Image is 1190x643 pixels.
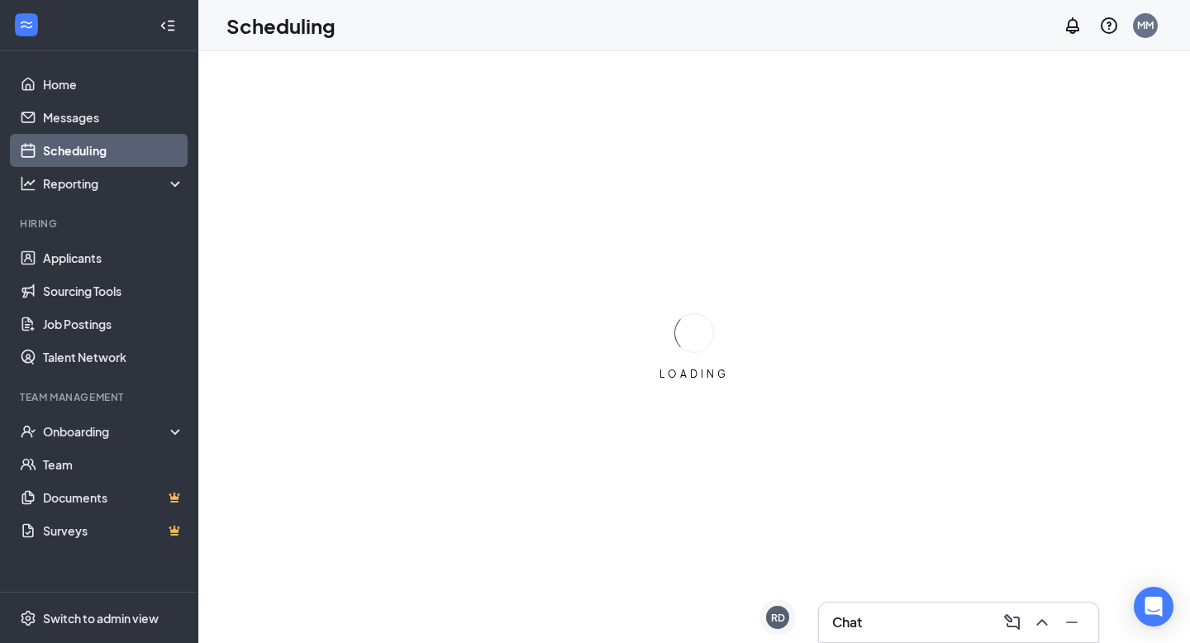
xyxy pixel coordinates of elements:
div: Open Intercom Messenger [1134,587,1173,626]
a: Talent Network [43,341,184,374]
svg: QuestionInfo [1099,16,1119,36]
svg: ChevronUp [1032,612,1052,632]
h1: Scheduling [226,12,336,40]
a: Scheduling [43,134,184,167]
svg: Minimize [1062,612,1082,632]
button: Minimize [1059,609,1085,636]
svg: Collapse [159,17,176,34]
div: Team Management [20,390,181,404]
a: SurveysCrown [43,514,184,547]
div: Reporting [43,175,185,192]
button: ComposeMessage [999,609,1026,636]
button: ChevronUp [1029,609,1055,636]
h3: Chat [832,613,862,631]
div: Onboarding [43,423,170,440]
div: RD [771,611,785,625]
a: Applicants [43,241,184,274]
a: Home [43,68,184,101]
svg: Notifications [1063,16,1083,36]
svg: ComposeMessage [1002,612,1022,632]
div: Switch to admin view [43,610,159,626]
div: Hiring [20,217,181,231]
svg: UserCheck [20,423,36,440]
svg: Analysis [20,175,36,192]
a: Sourcing Tools [43,274,184,307]
a: Messages [43,101,184,134]
a: Team [43,448,184,481]
div: LOADING [653,367,735,381]
div: MM [1137,18,1154,32]
a: Job Postings [43,307,184,341]
a: DocumentsCrown [43,481,184,514]
svg: WorkstreamLogo [18,17,35,33]
svg: Settings [20,610,36,626]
